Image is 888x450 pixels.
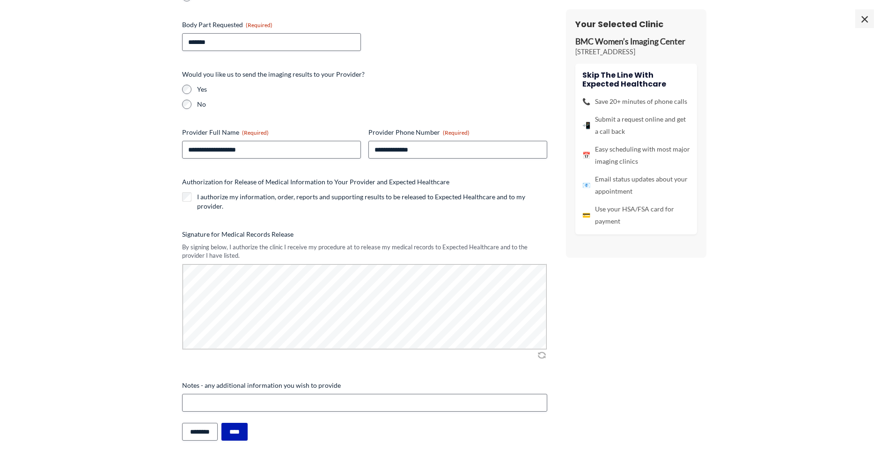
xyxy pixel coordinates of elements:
label: Signature for Medical Records Release [182,230,547,239]
h4: Skip the line with Expected Healthcare [582,71,690,88]
label: Provider Phone Number [368,128,547,137]
span: (Required) [443,129,470,136]
span: 💳 [582,209,590,221]
label: Notes - any additional information you wish to provide [182,381,547,390]
li: Easy scheduling with most major imaging clinics [582,143,690,167]
li: Use your HSA/FSA card for payment [582,203,690,227]
img: Clear Signature [536,350,547,360]
legend: Authorization for Release of Medical Information to Your Provider and Expected Healthcare [182,177,449,187]
p: [STREET_ADDRESS] [575,47,697,57]
span: (Required) [242,129,269,136]
li: Email status updates about your appointment [582,173,690,197]
span: × [855,9,874,28]
label: Body Part Requested [182,20,361,29]
label: I authorize my information, order, reports and supporting results to be released to Expected Heal... [197,192,547,211]
span: 📲 [582,119,590,131]
label: Yes [197,85,547,94]
span: (Required) [246,22,272,29]
li: Submit a request online and get a call back [582,113,690,138]
div: By signing below, I authorize the clinic I receive my procedure at to release my medical records ... [182,243,547,260]
span: 📧 [582,179,590,191]
label: Provider Full Name [182,128,361,137]
legend: Would you like us to send the imaging results to your Provider? [182,70,365,79]
span: 📞 [582,95,590,108]
span: 📅 [582,149,590,161]
li: Save 20+ minutes of phone calls [582,95,690,108]
label: No [197,100,547,109]
p: BMC Women’s Imaging Center [575,36,697,47]
h3: Your Selected Clinic [575,19,697,29]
